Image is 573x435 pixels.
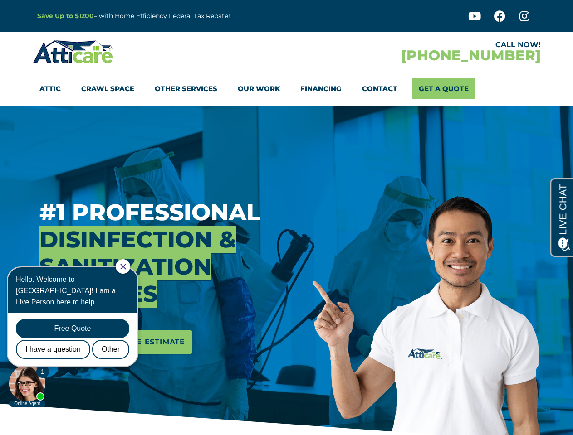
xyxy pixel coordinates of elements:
[22,7,73,19] span: Opens a chat window
[5,258,150,408] iframe: Chat Invitation
[155,78,217,99] a: Other Services
[238,78,280,99] a: Our Work
[37,11,331,21] p: – with Home Efficiency Federal Tax Rebate!
[39,199,305,308] h3: #1 Professional
[39,78,61,99] a: Attic
[300,78,342,99] a: Financing
[81,78,134,99] a: Crawl Space
[362,78,397,99] a: Contact
[39,78,534,99] nav: Menu
[412,78,475,99] a: Get A Quote
[39,226,236,308] span: Disinfection & Sanitization Services
[287,41,541,48] div: CALL NOW!
[37,12,94,20] a: Save Up to $1200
